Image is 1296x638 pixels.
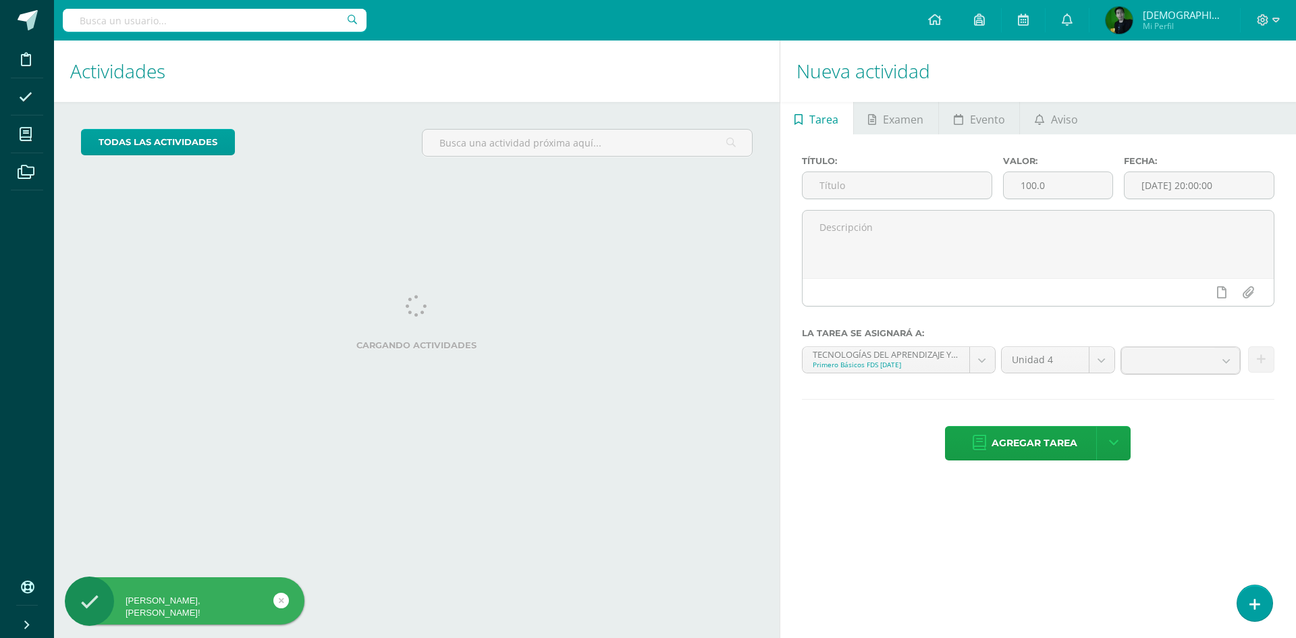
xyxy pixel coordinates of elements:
[802,156,992,166] label: Título:
[63,9,367,32] input: Busca un usuario...
[780,102,853,134] a: Tarea
[1020,102,1092,134] a: Aviso
[423,130,751,156] input: Busca una actividad próxima aquí...
[1143,20,1224,32] span: Mi Perfil
[939,102,1019,134] a: Evento
[883,103,923,136] span: Examen
[1012,347,1079,373] span: Unidad 4
[813,360,959,369] div: Primero Básicos FDS [DATE]
[809,103,838,136] span: Tarea
[803,347,995,373] a: TECNOLOGÍAS DEL APRENDIZAJE Y LA COMUNICACIÓN 'A'Primero Básicos FDS [DATE]
[1003,156,1113,166] label: Valor:
[1106,7,1133,34] img: 61ffe4306d160f8f3c1d0351f17a41e4.png
[803,172,992,198] input: Título
[1002,347,1114,373] a: Unidad 4
[854,102,938,134] a: Examen
[813,347,959,360] div: TECNOLOGÍAS DEL APRENDIZAJE Y LA COMUNICACIÓN 'A'
[1051,103,1078,136] span: Aviso
[970,103,1005,136] span: Evento
[65,595,304,619] div: [PERSON_NAME], [PERSON_NAME]!
[70,41,763,102] h1: Actividades
[1125,172,1274,198] input: Fecha de entrega
[802,328,1274,338] label: La tarea se asignará a:
[1004,172,1112,198] input: Puntos máximos
[1143,8,1224,22] span: [DEMOGRAPHIC_DATA]
[81,340,753,350] label: Cargando actividades
[992,427,1077,460] span: Agregar tarea
[1124,156,1274,166] label: Fecha:
[796,41,1280,102] h1: Nueva actividad
[81,129,235,155] a: todas las Actividades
